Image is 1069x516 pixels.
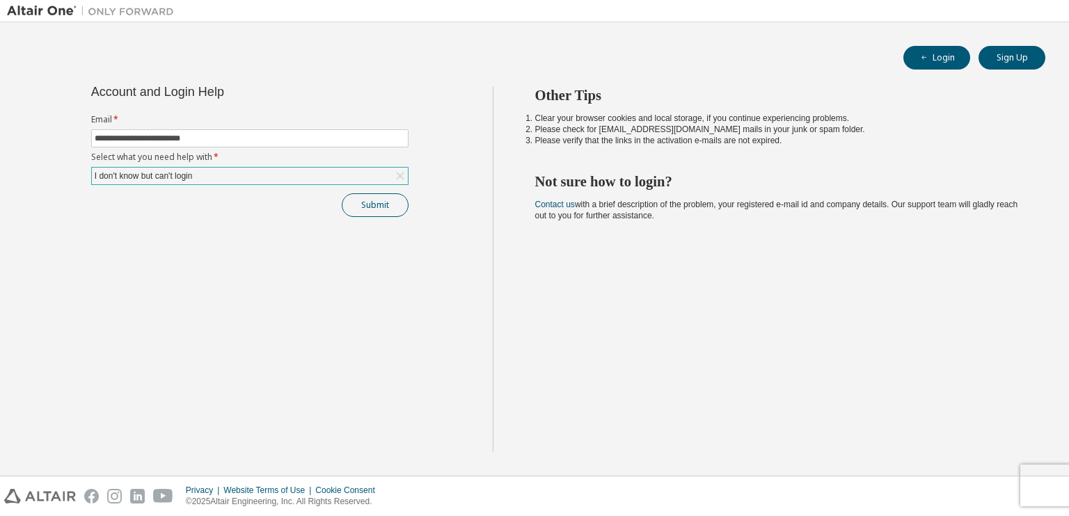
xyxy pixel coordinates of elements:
img: altair_logo.svg [4,489,76,503]
li: Please check for [EMAIL_ADDRESS][DOMAIN_NAME] mails in your junk or spam folder. [535,124,1021,135]
a: Contact us [535,200,575,209]
div: Website Terms of Use [223,485,315,496]
img: youtube.svg [153,489,173,503]
label: Select what you need help with [91,152,409,163]
span: with a brief description of the problem, your registered e-mail id and company details. Our suppo... [535,200,1018,220]
li: Clear your browser cookies and local storage, if you continue experiencing problems. [535,113,1021,124]
label: Email [91,114,409,125]
div: I don't know but can't login [92,168,408,184]
button: Submit [342,193,409,217]
img: instagram.svg [107,489,122,503]
h2: Not sure how to login? [535,172,1021,191]
div: Privacy [186,485,223,496]
div: Cookie Consent [315,485,383,496]
div: I don't know but can't login [93,168,195,184]
img: Altair One [7,4,181,18]
img: facebook.svg [84,489,99,503]
li: Please verify that the links in the activation e-mails are not expired. [535,135,1021,146]
div: Account and Login Help [91,86,345,97]
p: © 2025 Altair Engineering, Inc. All Rights Reserved. [186,496,383,508]
h2: Other Tips [535,86,1021,104]
button: Login [903,46,970,70]
img: linkedin.svg [130,489,145,503]
button: Sign Up [979,46,1045,70]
